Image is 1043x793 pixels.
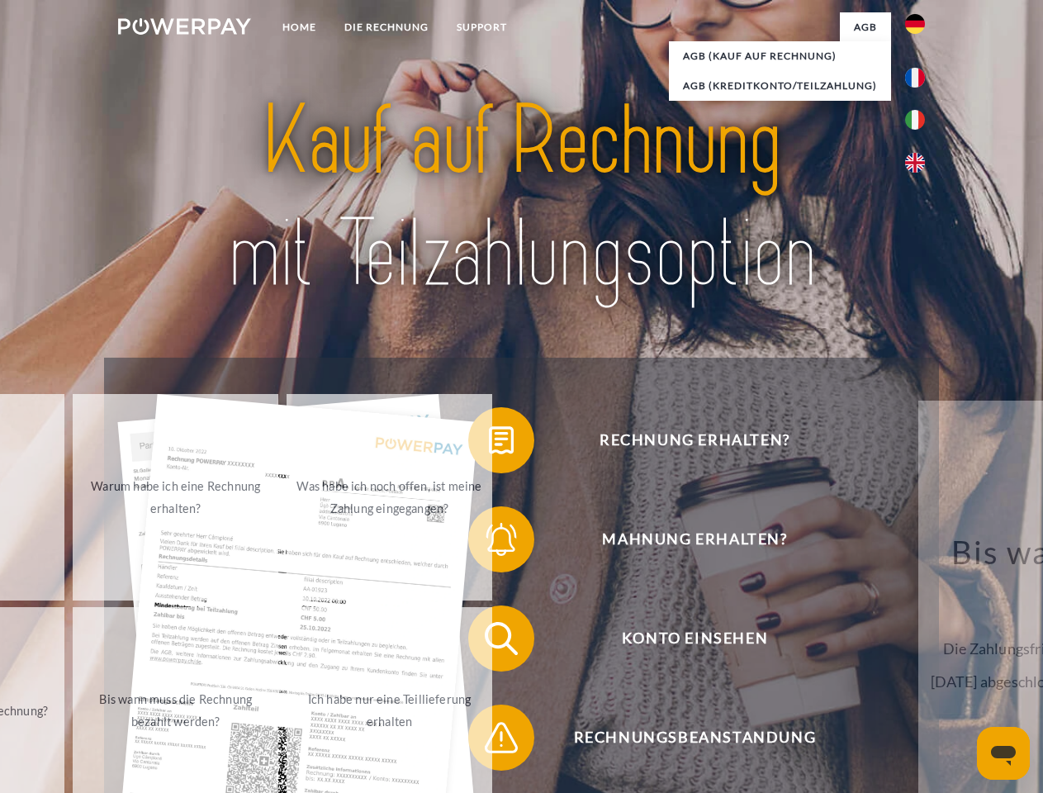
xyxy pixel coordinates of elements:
div: Ich habe nur eine Teillieferung erhalten [296,688,482,733]
img: en [905,153,925,173]
a: AGB (Kreditkonto/Teilzahlung) [669,71,891,101]
a: agb [840,12,891,42]
span: Konto einsehen [492,605,897,672]
a: Home [268,12,330,42]
img: logo-powerpay-white.svg [118,18,251,35]
iframe: Schaltfläche zum Öffnen des Messaging-Fensters [977,727,1030,780]
img: fr [905,68,925,88]
img: title-powerpay_de.svg [158,79,885,316]
button: Konto einsehen [468,605,898,672]
img: de [905,14,925,34]
img: it [905,110,925,130]
a: DIE RECHNUNG [330,12,443,42]
div: Warum habe ich eine Rechnung erhalten? [83,475,268,520]
span: Rechnungsbeanstandung [492,705,897,771]
a: SUPPORT [443,12,521,42]
button: Rechnungsbeanstandung [468,705,898,771]
div: Was habe ich noch offen, ist meine Zahlung eingegangen? [296,475,482,520]
div: Bis wann muss die Rechnung bezahlt werden? [83,688,268,733]
a: AGB (Kauf auf Rechnung) [669,41,891,71]
a: Was habe ich noch offen, ist meine Zahlung eingegangen? [287,394,492,601]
